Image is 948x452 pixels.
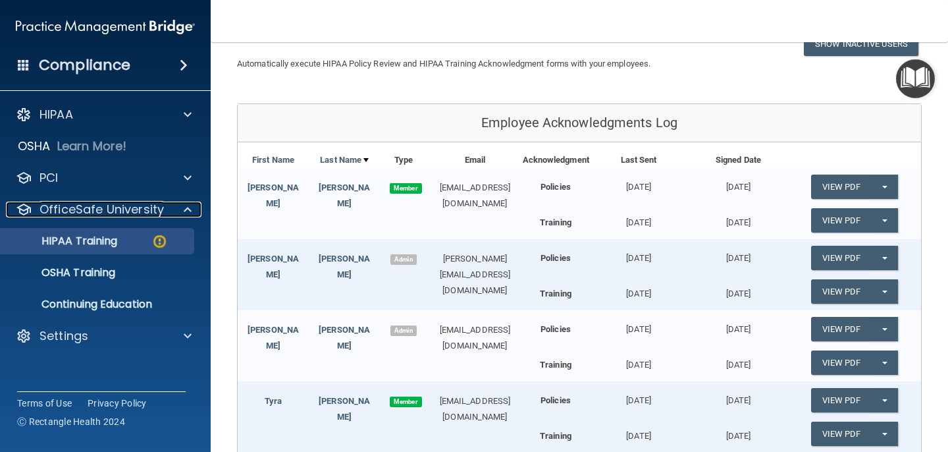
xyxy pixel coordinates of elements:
[811,422,872,446] a: View PDF
[523,152,589,168] div: Acknowledgment
[319,183,370,208] a: [PERSON_NAME]
[16,107,192,123] a: HIPAA
[9,266,115,279] p: OSHA Training
[319,254,370,279] a: [PERSON_NAME]
[811,317,872,341] a: View PDF
[689,208,788,231] div: [DATE]
[88,397,147,410] a: Privacy Policy
[689,152,788,168] div: Signed Date
[589,351,688,373] div: [DATE]
[689,239,788,266] div: [DATE]
[390,183,421,194] span: Member
[427,152,522,168] div: Email
[540,360,571,370] b: Training
[57,138,127,154] p: Learn More!
[589,422,688,444] div: [DATE]
[689,310,788,337] div: [DATE]
[427,180,522,212] div: [EMAIL_ADDRESS][DOMAIN_NAME]
[39,170,58,186] p: PCI
[689,279,788,302] div: [DATE]
[319,396,370,422] a: [PERSON_NAME]
[427,251,522,298] div: [PERSON_NAME][EMAIL_ADDRESS][DOMAIN_NAME]
[811,175,872,199] a: View PDF
[380,152,427,168] div: Type
[248,325,299,351] a: [PERSON_NAME]
[589,239,688,266] div: [DATE]
[390,397,421,407] span: Member
[540,395,571,405] b: Policies
[390,254,417,265] span: Admin
[811,279,872,304] a: View PDF
[804,32,918,56] button: Show Inactive Users
[540,431,571,441] b: Training
[689,168,788,195] div: [DATE]
[39,328,88,344] p: Settings
[427,393,522,425] div: [EMAIL_ADDRESS][DOMAIN_NAME]
[151,233,168,250] img: warning-circle.0cc9ac19.png
[39,56,130,74] h4: Compliance
[540,217,571,227] b: Training
[248,183,299,208] a: [PERSON_NAME]
[252,152,294,168] a: First Name
[319,325,370,351] a: [PERSON_NAME]
[589,279,688,302] div: [DATE]
[9,235,117,248] p: HIPAA Training
[17,415,125,428] span: Ⓒ Rectangle Health 2024
[589,381,688,409] div: [DATE]
[427,322,522,354] div: [EMAIL_ADDRESS][DOMAIN_NAME]
[689,381,788,409] div: [DATE]
[589,168,688,195] div: [DATE]
[320,152,369,168] a: Last Name
[589,152,688,168] div: Last Sent
[16,202,192,217] a: OfficeSafe University
[238,104,921,142] div: Employee Acknowledgments Log
[237,59,650,69] span: Automatically execute HIPAA Policy Review and HIPAA Training Acknowledgment forms with your emplo...
[540,182,571,192] b: Policies
[16,14,195,40] img: PMB logo
[589,310,688,337] div: [DATE]
[689,351,788,373] div: [DATE]
[39,202,164,217] p: OfficeSafe University
[16,170,192,186] a: PCI
[16,328,192,344] a: Settings
[589,208,688,231] div: [DATE]
[811,351,872,375] a: View PDF
[265,396,282,406] a: Tyra
[540,253,571,263] b: Policies
[248,254,299,279] a: [PERSON_NAME]
[540,324,571,334] b: Policies
[9,298,188,311] p: Continuing Education
[18,138,51,154] p: OSHA
[390,325,417,336] span: Admin
[720,358,932,411] iframe: To enrich screen reader interactions, please activate Accessibility in Grammarly extension settings
[17,397,72,410] a: Terms of Use
[39,107,73,123] p: HIPAA
[689,422,788,444] div: [DATE]
[811,208,872,233] a: View PDF
[811,246,872,270] a: View PDF
[540,289,571,298] b: Training
[896,59,935,98] button: Open Resource Center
